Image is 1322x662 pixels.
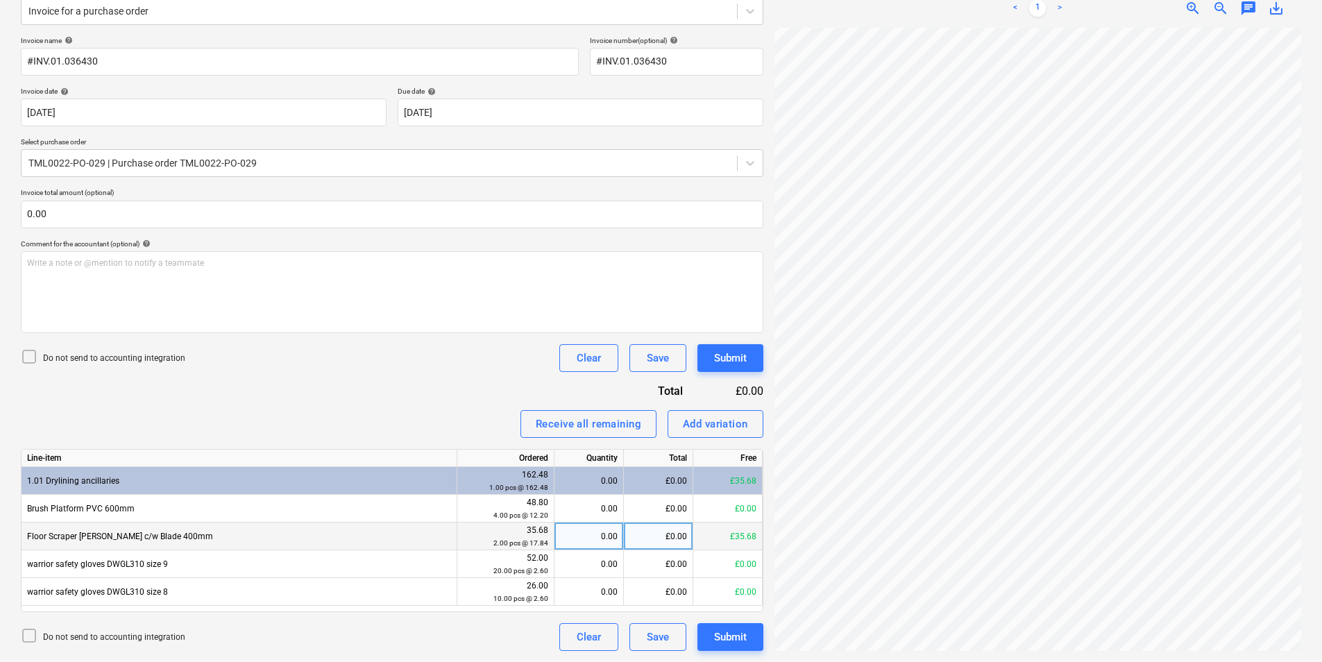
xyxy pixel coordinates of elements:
[21,188,763,200] p: Invoice total amount (optional)
[693,495,763,523] div: £0.00
[624,450,693,467] div: Total
[493,595,548,602] small: 10.00 pcs @ 2.60
[560,578,618,606] div: 0.00
[693,523,763,550] div: £35.68
[493,511,548,519] small: 4.00 pcs @ 12.20
[697,623,763,651] button: Submit
[139,239,151,248] span: help
[43,353,185,364] p: Do not send to accounting integration
[463,552,548,577] div: 52.00
[560,550,618,578] div: 0.00
[577,349,601,367] div: Clear
[463,524,548,550] div: 35.68
[21,87,387,96] div: Invoice date
[493,567,548,575] small: 20.00 pcs @ 2.60
[554,450,624,467] div: Quantity
[520,410,656,438] button: Receive all remaining
[22,450,457,467] div: Line-item
[27,476,119,486] span: 1.01 Drylining ancillaries
[560,495,618,523] div: 0.00
[624,495,693,523] div: £0.00
[21,239,763,248] div: Comment for the accountant (optional)
[493,539,548,547] small: 2.00 pcs @ 17.84
[683,415,748,433] div: Add variation
[667,36,678,44] span: help
[647,349,669,367] div: Save
[705,383,763,399] div: £0.00
[693,450,763,467] div: Free
[62,36,73,44] span: help
[1253,595,1322,662] iframe: Chat Widget
[489,484,548,491] small: 1.00 pcs @ 162.48
[21,48,579,76] input: Invoice name
[668,410,763,438] button: Add variation
[697,344,763,372] button: Submit
[560,523,618,550] div: 0.00
[559,623,618,651] button: Clear
[58,87,69,96] span: help
[463,496,548,522] div: 48.80
[559,344,618,372] button: Clear
[21,137,763,149] p: Select purchase order
[629,623,686,651] button: Save
[629,344,686,372] button: Save
[590,48,763,76] input: Invoice number
[22,495,457,523] div: Brush Platform PVC 600mm
[22,550,457,578] div: warrior safety gloves DWGL310 size 9
[22,578,457,606] div: warrior safety gloves DWGL310 size 8
[536,415,641,433] div: Receive all remaining
[22,523,457,550] div: Floor Scraper [PERSON_NAME] c/w Blade 400mm
[590,36,763,45] div: Invoice number (optional)
[693,467,763,495] div: £35.68
[457,450,554,467] div: Ordered
[21,99,387,126] input: Invoice date not specified
[624,523,693,550] div: £0.00
[398,87,763,96] div: Due date
[463,468,548,494] div: 162.48
[21,36,579,45] div: Invoice name
[577,628,601,646] div: Clear
[624,550,693,578] div: £0.00
[398,99,763,126] input: Due date not specified
[647,628,669,646] div: Save
[463,579,548,605] div: 26.00
[693,550,763,578] div: £0.00
[583,383,705,399] div: Total
[624,578,693,606] div: £0.00
[560,467,618,495] div: 0.00
[714,628,747,646] div: Submit
[624,467,693,495] div: £0.00
[21,201,763,228] input: Invoice total amount (optional)
[425,87,436,96] span: help
[714,349,747,367] div: Submit
[43,631,185,643] p: Do not send to accounting integration
[693,578,763,606] div: £0.00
